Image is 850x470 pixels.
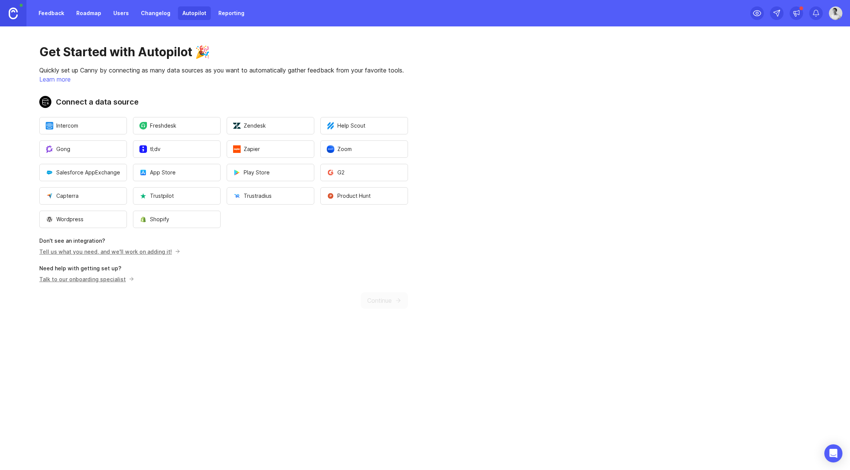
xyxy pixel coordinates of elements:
a: Autopilot [178,6,211,20]
span: Zoom [327,145,352,153]
span: tl;dv [139,145,161,153]
button: Open a modal to start the flow of installing Gong. [39,140,127,158]
span: Salesforce AppExchange [46,169,120,176]
a: Changelog [136,6,175,20]
span: Wordpress [46,216,83,223]
button: Open a modal to start the flow of installing Product Hunt. [320,187,408,205]
h2: Connect a data source [39,96,408,108]
button: Open a modal to start the flow of installing Zoom. [320,140,408,158]
button: Talk to our onboarding specialist [39,275,134,283]
span: G2 [327,169,345,176]
p: Talk to our onboarding specialist [39,275,132,283]
a: Users [109,6,133,20]
span: Product Hunt [327,192,371,200]
button: Open a modal to start the flow of installing Trustpilot. [133,187,221,205]
button: Open a modal to start the flow of installing tl;dv. [133,140,221,158]
span: Gong [46,145,70,153]
span: Freshdesk [139,122,176,129]
p: Don't see an integration? [39,237,408,245]
span: Play Store [233,169,270,176]
span: App Store [139,169,176,176]
p: Quickly set up Canny by connecting as many data sources as you want to automatically gather feedb... [39,66,408,75]
button: Open a modal to start the flow of installing Play Store. [227,164,314,181]
img: Garrett Jester [829,6,842,20]
span: Capterra [46,192,79,200]
button: Open a modal to start the flow of installing Trustradius. [227,187,314,205]
button: Open a modal to start the flow of installing Intercom. [39,117,127,134]
span: Trustradius [233,192,272,200]
a: Roadmap [72,6,106,20]
button: Open a modal to start the flow of installing Salesforce AppExchange. [39,164,127,181]
button: Open a modal to start the flow of installing Wordpress. [39,211,127,228]
span: Zapier [233,145,260,153]
h1: Get Started with Autopilot 🎉 [39,45,408,60]
button: Open a modal to start the flow of installing Freshdesk. [133,117,221,134]
p: Need help with getting set up? [39,265,408,272]
span: Help Scout [327,122,365,129]
button: Open a modal to start the flow of installing Help Scout. [320,117,408,134]
span: Trustpilot [139,192,174,200]
a: Feedback [34,6,69,20]
button: Open a modal to start the flow of installing Zapier. [227,140,314,158]
button: Open a modal to start the flow of installing Capterra. [39,187,127,205]
button: Open a modal to start the flow of installing Shopify. [133,211,221,228]
a: Reporting [214,6,249,20]
button: Open a modal to start the flow of installing App Store. [133,164,221,181]
div: Open Intercom Messenger [824,444,842,462]
a: Learn more [39,76,71,83]
button: Open a modal to start the flow of installing Zendesk. [227,117,314,134]
img: Canny Home [9,8,18,19]
button: Open a modal to start the flow of installing G2. [320,164,408,181]
span: Shopify [139,216,169,223]
a: Tell us what you need, and we'll work on adding it! [39,248,178,255]
span: Zendesk [233,122,266,129]
span: Intercom [46,122,78,129]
